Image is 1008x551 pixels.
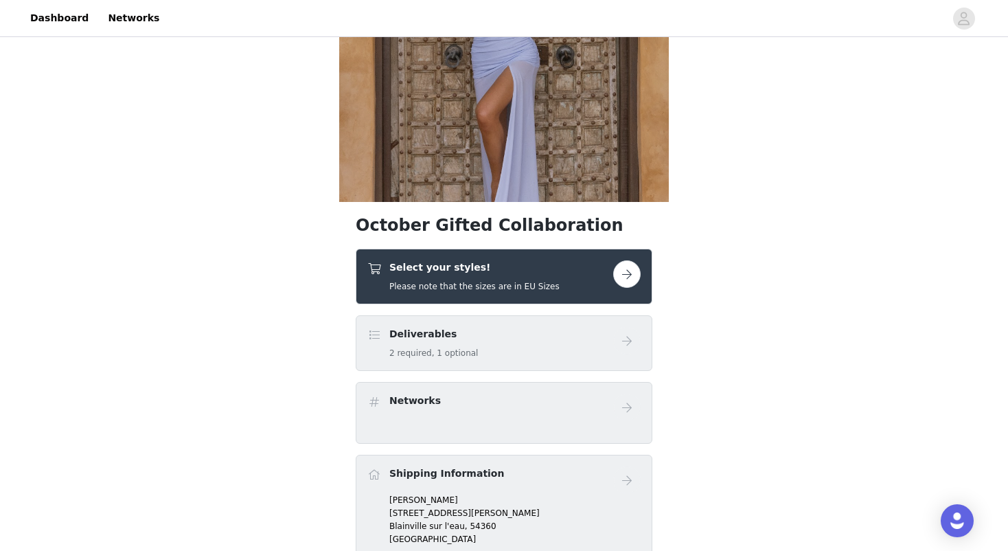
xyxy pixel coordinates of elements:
span: 54360 [470,521,496,531]
h4: Deliverables [389,327,478,341]
h4: Networks [389,394,441,408]
span: Blainville sur l'eau, [389,521,468,531]
p: [GEOGRAPHIC_DATA] [389,533,641,546]
h1: October Gifted Collaboration [356,213,652,238]
div: avatar [957,8,970,30]
a: Dashboard [22,3,97,34]
div: Select your styles! [356,249,652,304]
div: Open Intercom Messenger [941,504,974,537]
div: Networks [356,382,652,444]
p: [PERSON_NAME] [389,494,641,506]
h4: Shipping Information [389,466,504,481]
h4: Select your styles! [389,260,560,275]
h5: 2 required, 1 optional [389,347,478,359]
a: Networks [100,3,168,34]
h5: Please note that the sizes are in EU Sizes [389,280,560,293]
p: [STREET_ADDRESS][PERSON_NAME] [389,507,641,519]
div: Deliverables [356,315,652,371]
